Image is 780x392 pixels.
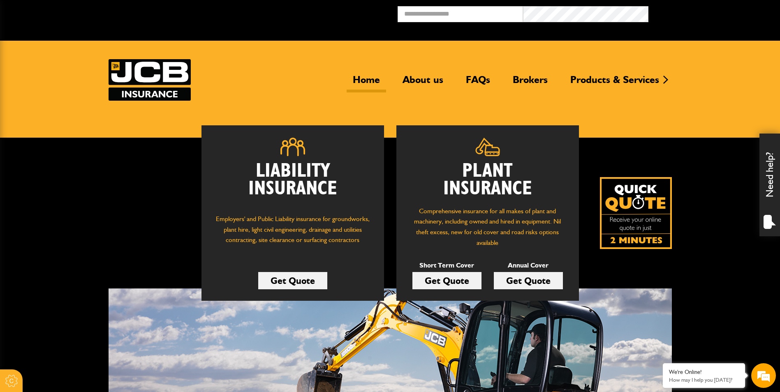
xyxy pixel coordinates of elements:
p: Comprehensive insurance for all makes of plant and machinery, including owned and hired in equipm... [409,206,567,248]
p: How may I help you today? [669,377,739,383]
div: Need help? [759,134,780,236]
a: Get Quote [412,272,481,289]
a: Home [347,74,386,92]
h2: Liability Insurance [214,162,372,206]
a: About us [396,74,449,92]
a: Products & Services [564,74,665,92]
p: Annual Cover [494,260,563,271]
a: Get your insurance quote isn just 2-minutes [600,177,672,249]
a: FAQs [460,74,496,92]
h2: Plant Insurance [409,162,567,198]
button: Broker Login [648,6,774,19]
a: Get Quote [494,272,563,289]
img: Quick Quote [600,177,672,249]
p: Short Term Cover [412,260,481,271]
p: Employers' and Public Liability insurance for groundworks, plant hire, light civil engineering, d... [214,214,372,253]
a: Get Quote [258,272,327,289]
img: JCB Insurance Services logo [109,59,191,101]
a: Brokers [507,74,554,92]
div: We're Online! [669,369,739,376]
a: JCB Insurance Services [109,59,191,101]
